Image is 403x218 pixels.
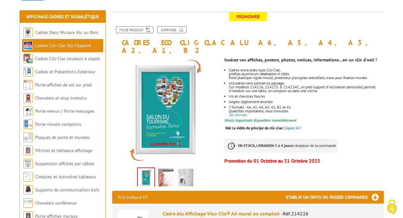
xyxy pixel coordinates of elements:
a: Chevalets conférence [35,200,76,206]
a: Chevalets et stop trottoirs [35,95,87,101]
a: Vitrines et tableaux affichage [35,148,92,153]
span: Voir la vidéo du principe du clic-clac [225,125,283,130]
img: Plaques de porte et murales [23,133,33,142]
strong: Insérez vos affiches, posters, photos, notices, informations... en un clin d'oeil ! [224,57,377,63]
a: Plaques de porte et murales [35,134,90,140]
div: Cadre Alu Affichage Visu-Clic® A6 mural ou comptoir - [163,210,378,217]
a: Porte-affiches de sol sur pied [35,82,91,88]
a: Supports de communication bois [35,187,99,193]
img: Cadres Clic-Clac Alu Clippant [23,41,33,50]
a: Cadres et Présentoirs Extérieur [35,69,96,75]
a: Imprimer [157,26,187,33]
p: 7 formats : A6, A5, A4, A3, A2, B2 et A1 Quantités importantes, nous consulter. [229,105,384,113]
li: Cadres extra-plats type Clic-Clac, profilés aluminium rabattables 4 côtés. Fond plastique rigide ... [229,68,384,80]
li: Utilisation sens portrait ou paysage. Sur modèles 214226, 214225 & 214224C, un pied support d'inc... [229,81,384,93]
img: cadre_clic_clac_214226.jpg [178,169,193,189]
a: Fiche produit [116,26,153,33]
h3: Etablir un devis ou passer commande [286,191,384,204]
a: Porte-menus / Porte-messages [35,108,94,114]
a: Voir la vidéo du principe du clic-clacCliquez-ici ! [225,125,302,130]
li: Angles légèrement arrondis [229,100,384,104]
img: Cadres et Présentoirs Extérieur [23,67,33,77]
img: cadre_alu_affichage_visu_clic_a6_a5_a4_a3_a2_a1_b2_214226_214225_214224c_214224_214223_214222_214... [158,169,174,189]
button: Cookies (fenêtre modale) [381,196,403,218]
img: Porte-affiches de sol sur pied [23,80,33,90]
img: Supports de communication bois [23,185,33,195]
a: Porte-visuels comptoirs [35,121,81,127]
img: Cimaises et Accroches tableaux [23,172,33,182]
img: Porte-visuels comptoirs [23,119,33,129]
p: Prix indiqué HT [118,191,148,204]
img: Cookies (fenêtre modale) [384,199,400,215]
img: Cadres Clic-Clac couleurs à clapet [23,54,33,63]
a: Cadres Clic-Clac couleurs à clapet [35,56,100,61]
a: Cadres Clic-Clac Alu Clippant [35,43,91,48]
img: Cadres Deco Muraux Alu ou Bois [23,28,33,37]
span: Promoweb [229,12,267,21]
img: cadres_aluminium_clic_clac_214226_4.jpg [112,57,220,165]
img: Chevalets conférence [23,198,33,208]
a: Affichage Cadres et Signalétique [26,14,99,20]
a: Cimaises et Accroches tableaux [35,174,96,180]
p: à réception de la commande [224,139,337,153]
a: Les formats [229,112,247,117]
a: Cadres Deco Muraux Alu ou Bois [35,29,98,35]
img: Vitrines et tableaux affichage [23,146,33,155]
span: Réf.214226 [283,210,308,217]
strong: EN STOCK, LIVRAISON 3 à 4 jours [238,143,292,148]
p: Promotion du 01 Octobre au 31 Octobre 2025 [224,159,384,163]
img: cadres_aluminium_clic_clac_214226_4.jpg [138,168,154,188]
font: Stocks importants disponibles immédiatement [224,118,297,123]
a: Suspension affiches par câbles [35,161,95,166]
img: Porte-menus / Porte-messages [23,106,33,116]
p: Vis et chevilles fournis [229,94,384,98]
img: Chevalets et stop trottoirs [23,93,33,103]
img: Suspension affiches par câbles [23,159,33,168]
